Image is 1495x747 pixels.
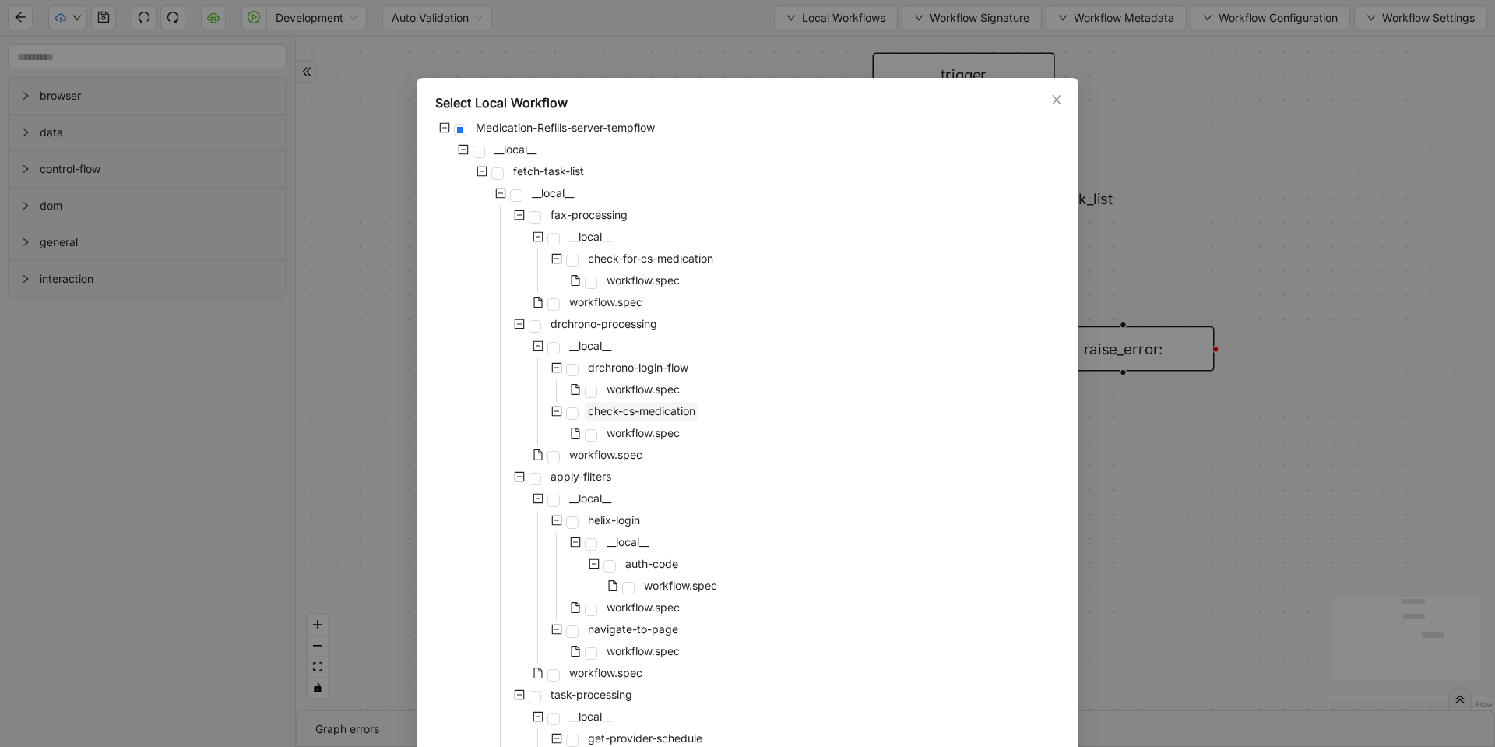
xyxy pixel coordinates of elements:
span: navigate-to-page [585,620,681,639]
span: workflow.spec [607,601,680,614]
span: minus-square [551,253,562,264]
span: minus-square [477,166,487,177]
span: workflow.spec [607,426,680,439]
span: minus-square [533,711,543,722]
span: fetch-task-list [510,162,587,181]
span: fax-processing [551,208,628,221]
span: task-processing [547,685,635,704]
span: minus-square [514,319,525,329]
span: workflow.spec [569,666,642,679]
span: minus-square [533,340,543,351]
span: workflow.spec [607,273,680,287]
span: file [570,602,581,613]
span: minus-square [439,122,450,133]
span: auth-code [625,557,678,570]
span: drchrono-processing [547,315,660,333]
span: drchrono-login-flow [588,361,688,374]
span: minus-square [551,624,562,635]
span: file [533,449,543,460]
span: navigate-to-page [588,622,678,636]
span: workflow.spec [641,576,720,595]
span: apply-filters [551,470,611,483]
span: get-provider-schedule [588,731,702,745]
span: fetch-task-list [513,164,584,178]
span: file [570,384,581,395]
div: Select Local Workflow [435,93,1060,112]
span: __local__ [532,186,574,199]
span: minus-square [551,406,562,417]
span: Medication-Refills-server-tempflow [473,118,658,137]
span: check-for-cs-medication [585,249,716,268]
span: __local__ [607,535,649,548]
span: file [607,580,618,591]
span: __local__ [491,140,540,159]
span: file [533,297,543,308]
span: workflow.spec [566,446,645,464]
span: Medication-Refills-server-tempflow [476,121,655,134]
span: minus-square [514,471,525,482]
span: workflow.spec [607,644,680,657]
button: Close [1048,91,1065,108]
span: minus-square [589,558,600,569]
span: drchrono-login-flow [585,358,691,377]
span: check-for-cs-medication [588,252,713,265]
span: workflow.spec [569,295,642,308]
span: __local__ [494,143,536,156]
span: __local__ [529,184,577,203]
span: file [570,428,581,439]
span: workflow.spec [603,598,683,617]
span: task-processing [551,688,632,701]
span: __local__ [566,489,614,508]
span: check-cs-medication [585,402,698,421]
span: minus-square [570,537,581,548]
span: close [1050,93,1063,106]
span: __local__ [566,707,614,726]
span: workflow.spec [603,271,683,290]
span: __local__ [569,492,611,505]
span: helix-login [588,513,640,527]
span: workflow.spec [603,424,683,442]
span: file [570,275,581,286]
span: workflow.spec [603,642,683,661]
span: minus-square [514,689,525,700]
span: minus-square [551,733,562,744]
span: __local__ [569,339,611,352]
span: workflow.spec [603,380,683,399]
span: minus-square [495,188,506,199]
span: __local__ [569,710,611,723]
span: helix-login [585,511,643,530]
span: check-cs-medication [588,404,695,418]
span: drchrono-processing [551,317,657,330]
span: workflow.spec [566,293,645,312]
span: fax-processing [547,206,631,224]
span: minus-square [551,515,562,526]
span: file [570,646,581,657]
span: workflow.spec [566,664,645,682]
span: __local__ [566,227,614,246]
span: minus-square [533,493,543,504]
span: minus-square [458,144,469,155]
span: workflow.spec [569,448,642,461]
span: workflow.spec [644,579,717,592]
span: minus-square [514,210,525,220]
span: apply-filters [547,467,614,486]
span: workflow.spec [607,382,680,396]
span: file [533,668,543,678]
span: __local__ [569,230,611,243]
span: minus-square [533,231,543,242]
span: auth-code [622,555,681,573]
span: __local__ [566,337,614,355]
span: minus-square [551,362,562,373]
span: __local__ [603,533,652,551]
